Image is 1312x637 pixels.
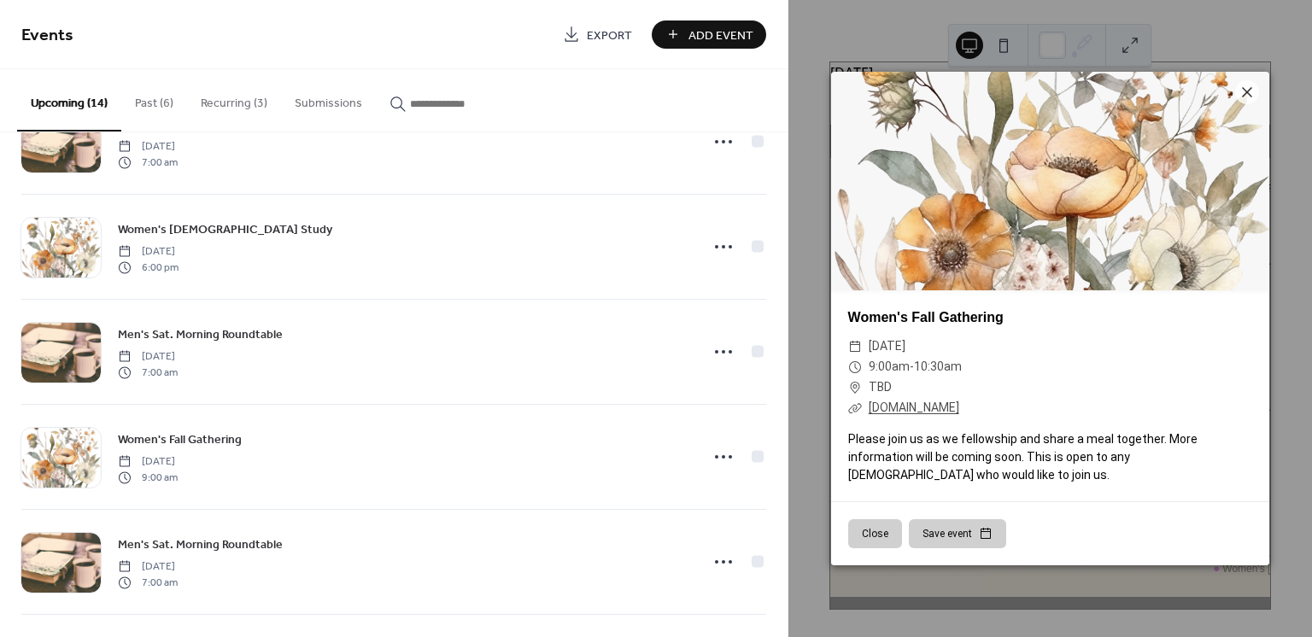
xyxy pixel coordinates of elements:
span: [DATE] [118,559,178,575]
span: [DATE] [118,454,178,470]
span: 7:00 am [118,155,178,170]
span: Add Event [688,26,753,44]
span: Men's Sat. Morning Roundtable [118,536,283,554]
button: Save event [909,519,1006,548]
a: Women's Fall Gathering [848,310,1004,324]
div: ​ [848,336,862,357]
span: - [910,359,914,373]
span: 7:00 am [118,365,178,380]
a: [DOMAIN_NAME] [869,400,959,414]
button: Submissions [281,69,376,130]
span: 9:00am [869,359,910,373]
span: 6:00 pm [118,260,179,275]
button: Add Event [652,20,766,49]
span: [DATE] [118,349,178,365]
button: Close [848,519,902,548]
span: [DATE] [869,336,905,357]
a: Women's [DEMOGRAPHIC_DATA] Study [118,219,332,239]
div: ​ [848,377,862,398]
button: Past (6) [121,69,187,130]
span: 9:00 am [118,470,178,485]
span: 10:30am [914,359,962,373]
div: ​ [848,357,862,377]
span: [DATE] [118,244,179,260]
div: ​ [848,398,862,418]
span: Women's Fall Gathering [118,431,242,449]
span: [DATE] [118,139,178,155]
a: Men's Sat. Morning Roundtable [118,535,283,554]
span: 7:00 am [118,575,178,590]
a: Men's Sat. Morning Roundtable [118,324,283,344]
span: Export [587,26,632,44]
a: Women's Fall Gathering [118,430,242,449]
button: Upcoming (14) [17,69,121,131]
span: Women's [DEMOGRAPHIC_DATA] Study [118,221,332,239]
span: Men's Sat. Morning Roundtable [118,326,283,344]
a: Export [550,20,645,49]
span: TBD [869,377,892,398]
span: Events [21,19,73,52]
div: Please join us as we fellowship and share a meal together. More information will be coming soon. ... [831,430,1269,484]
button: Recurring (3) [187,69,281,130]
